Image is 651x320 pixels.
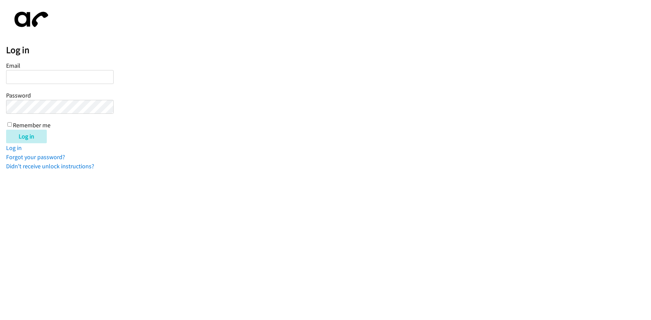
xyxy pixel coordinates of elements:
[6,91,31,99] label: Password
[6,162,94,170] a: Didn't receive unlock instructions?
[6,6,54,33] img: aphone-8a226864a2ddd6a5e75d1ebefc011f4aa8f32683c2d82f3fb0802fe031f96514.svg
[6,130,47,143] input: Log in
[6,44,651,56] h2: Log in
[6,62,20,69] label: Email
[6,153,65,161] a: Forgot your password?
[13,121,51,129] label: Remember me
[6,144,22,152] a: Log in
